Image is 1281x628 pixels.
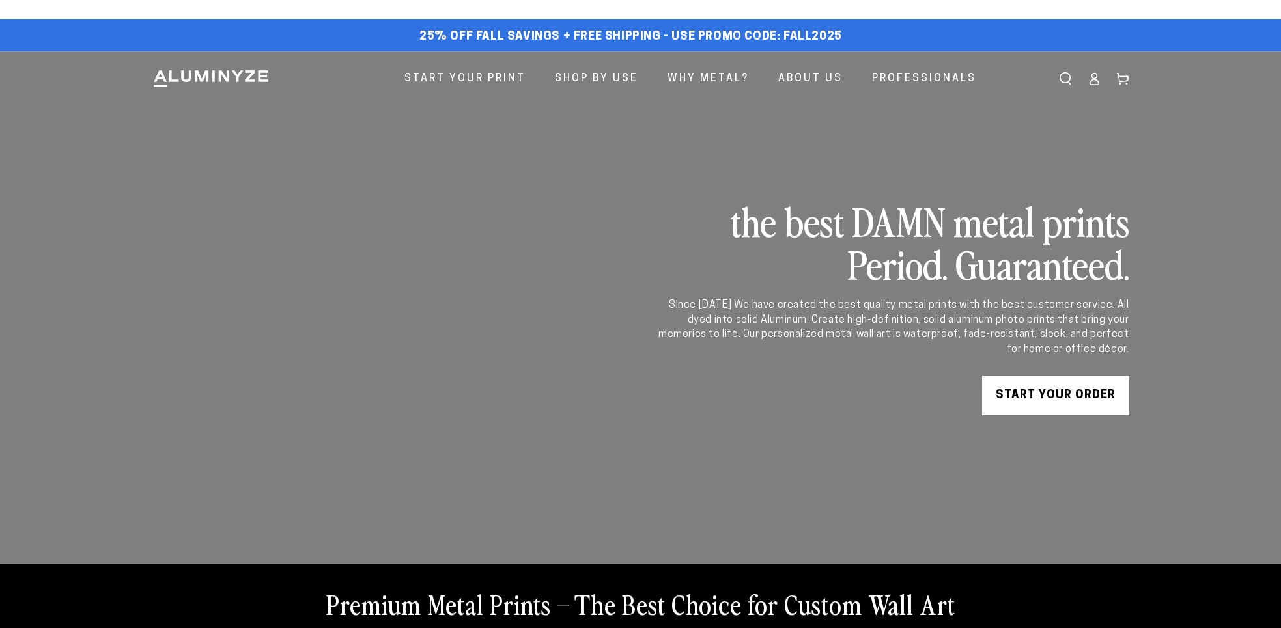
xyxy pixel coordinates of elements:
[872,70,976,89] span: Professionals
[768,62,852,96] a: About Us
[326,587,955,621] h2: Premium Metal Prints – The Best Choice for Custom Wall Art
[658,62,759,96] a: Why Metal?
[656,298,1129,357] div: Since [DATE] We have created the best quality metal prints with the best customer service. All dy...
[1051,64,1080,93] summary: Search our site
[668,70,749,89] span: Why Metal?
[152,69,270,89] img: Aluminyze
[656,199,1129,285] h2: the best DAMN metal prints Period. Guaranteed.
[555,70,638,89] span: Shop By Use
[778,70,843,89] span: About Us
[862,62,986,96] a: Professionals
[404,70,526,89] span: Start Your Print
[419,30,842,44] span: 25% off FALL Savings + Free Shipping - Use Promo Code: FALL2025
[982,376,1129,415] a: START YOUR Order
[395,62,535,96] a: Start Your Print
[545,62,648,96] a: Shop By Use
